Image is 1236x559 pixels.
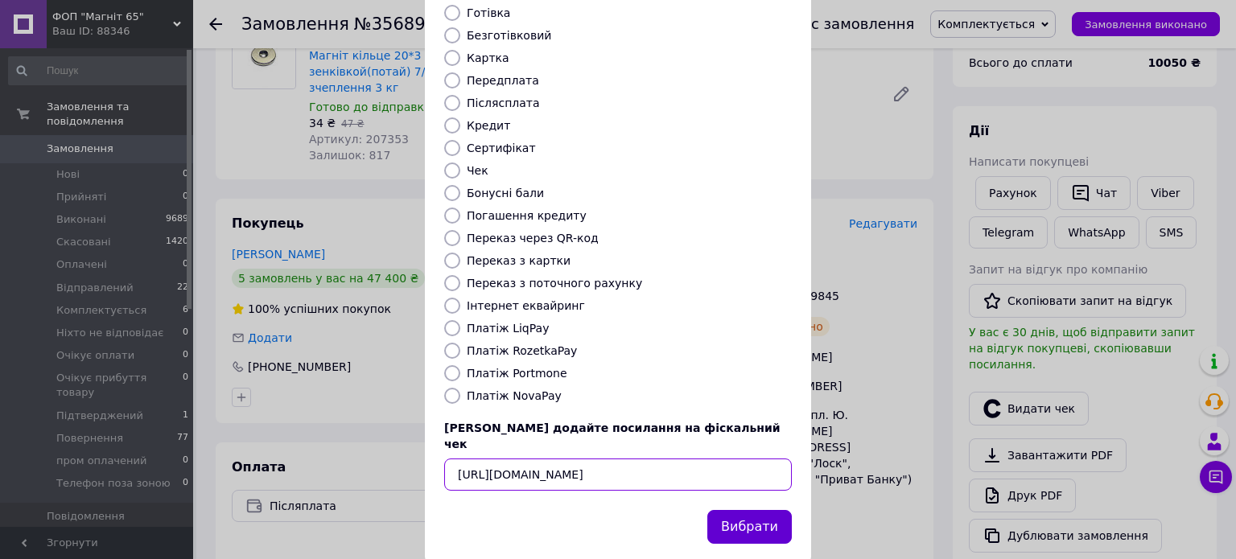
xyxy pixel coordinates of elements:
[467,142,536,154] label: Сертифікат
[467,187,544,199] label: Бонусні бали
[467,232,599,245] label: Переказ через QR-код
[467,344,577,357] label: Платіж RozetkaPay
[467,367,567,380] label: Платіж Portmone
[467,29,551,42] label: Безготівковий
[444,458,792,491] input: URL чека
[467,164,488,177] label: Чек
[467,119,510,132] label: Кредит
[467,277,642,290] label: Переказ з поточного рахунку
[467,322,549,335] label: Платіж LiqPay
[467,51,509,64] label: Картка
[467,389,562,402] label: Платіж NovaPay
[444,421,781,450] span: [PERSON_NAME] додайте посилання на фіскальний чек
[467,6,510,19] label: Готівка
[467,299,585,312] label: Інтернет еквайринг
[467,254,571,267] label: Переказ з картки
[707,510,792,545] button: Вибрати
[467,209,587,222] label: Погашення кредиту
[467,74,539,87] label: Передплата
[467,97,540,109] label: Післясплата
